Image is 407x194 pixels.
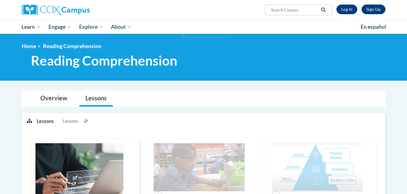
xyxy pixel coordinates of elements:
span: Engage [48,23,71,31]
a: Log In [336,5,357,14]
p: Lessons [37,118,54,124]
span: About [111,23,132,31]
span: Explore [79,23,103,31]
span: Reading Comprehension [31,53,177,69]
a: Lessons [79,91,113,107]
a: Explore [75,20,107,34]
a: Register [362,5,385,14]
img: Course Image [154,143,245,191]
a: About [107,20,135,34]
a: Home [22,43,36,49]
span: Lessons [63,118,78,124]
span: Learn [22,23,41,31]
a: Overview [34,91,73,107]
a: Engage [45,20,75,34]
span: Reading Comprehension [43,43,101,49]
span: En español [361,24,386,30]
a: Learn [18,20,45,34]
div: Main menu [13,20,395,34]
input: Search Courses [270,6,319,14]
a: Cox Campus [22,5,137,15]
img: Section background [182,34,225,41]
img: Cox Campus [22,5,90,15]
a: En español [357,21,390,33]
img: Course Image [272,143,363,192]
button: Search [319,6,328,14]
